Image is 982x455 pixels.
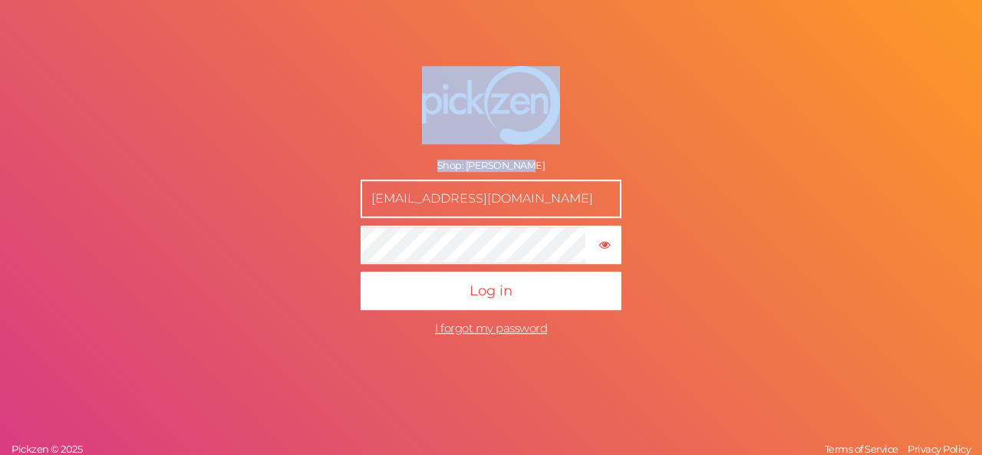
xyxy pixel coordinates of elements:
a: Terms of Service [821,443,902,455]
div: Shop: [PERSON_NAME] [361,160,621,172]
input: E-mail [361,180,621,218]
span: Terms of Service [825,443,898,455]
a: I forgot my password [435,321,547,335]
span: Privacy Policy [908,443,970,455]
a: Privacy Policy [904,443,974,455]
span: Log in [470,282,512,299]
button: Log in [361,272,621,310]
img: pz-logo-white.png [422,66,560,144]
a: Pickzen © 2025 [8,443,86,455]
